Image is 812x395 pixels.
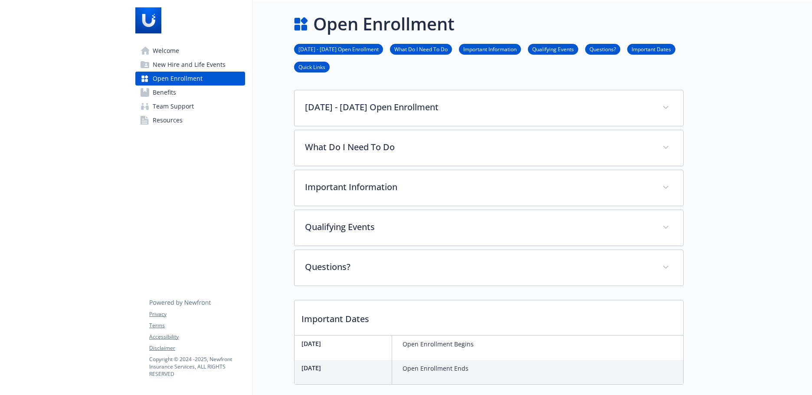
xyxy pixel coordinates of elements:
div: [DATE] - [DATE] Open Enrollment [295,90,683,126]
a: Resources [135,113,245,127]
a: Terms [149,322,245,329]
p: [DATE] - [DATE] Open Enrollment [305,101,652,114]
div: What Do I Need To Do [295,130,683,166]
h1: Open Enrollment [313,11,455,37]
p: Questions? [305,260,652,273]
a: Important Information [459,45,521,53]
div: Important Information [295,170,683,206]
a: Questions? [585,45,620,53]
p: Open Enrollment Ends [403,363,468,374]
a: Accessibility [149,333,245,341]
a: Benefits [135,86,245,99]
span: Team Support [153,99,194,113]
span: Open Enrollment [153,72,203,86]
p: [DATE] [301,363,388,372]
p: Open Enrollment Begins [403,339,474,349]
a: Qualifying Events [528,45,578,53]
p: Important Information [305,181,652,194]
div: Questions? [295,250,683,286]
a: Important Dates [627,45,675,53]
a: Privacy [149,310,245,318]
a: [DATE] - [DATE] Open Enrollment [294,45,383,53]
div: Qualifying Events [295,210,683,246]
p: Qualifying Events [305,221,652,234]
a: Welcome [135,44,245,58]
p: Copyright © 2024 - 2025 , Newfront Insurance Services, ALL RIGHTS RESERVED [149,355,245,378]
span: Benefits [153,86,176,99]
span: Welcome [153,44,179,58]
a: Quick Links [294,63,330,71]
a: Open Enrollment [135,72,245,86]
a: Team Support [135,99,245,113]
p: Important Dates [295,300,683,332]
p: [DATE] [301,339,388,348]
span: New Hire and Life Events [153,58,226,72]
a: What Do I Need To Do [390,45,452,53]
a: New Hire and Life Events [135,58,245,72]
p: What Do I Need To Do [305,141,652,154]
span: Resources [153,113,183,127]
a: Disclaimer [149,344,245,352]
